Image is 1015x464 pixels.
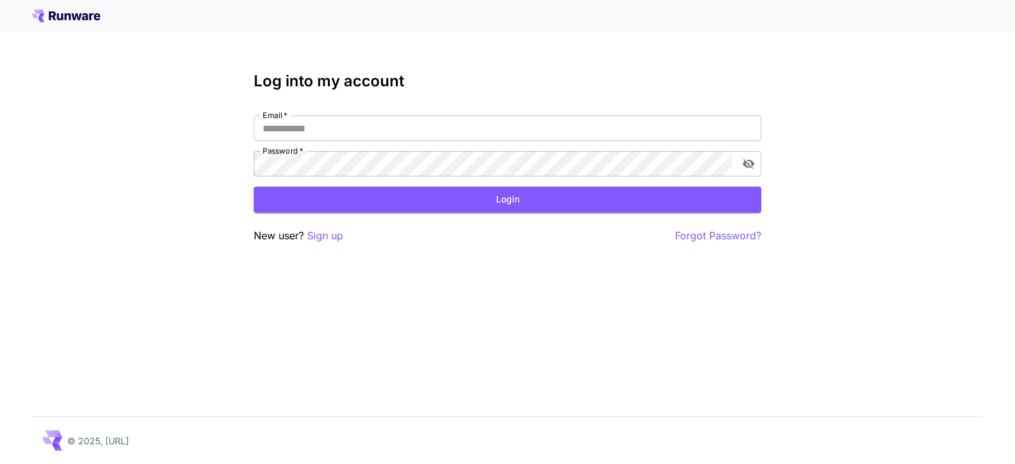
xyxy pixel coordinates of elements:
label: Password [263,145,303,156]
button: Sign up [307,228,343,244]
button: toggle password visibility [737,152,760,175]
button: Login [254,187,761,213]
label: Email [263,110,287,121]
p: © 2025, [URL] [67,434,129,447]
h3: Log into my account [254,72,761,90]
button: Forgot Password? [675,228,761,244]
p: New user? [254,228,343,244]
